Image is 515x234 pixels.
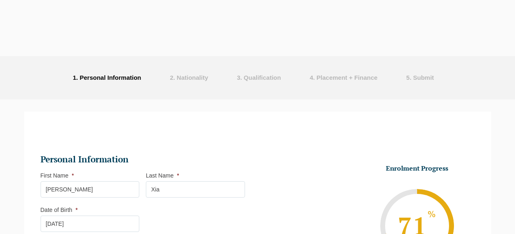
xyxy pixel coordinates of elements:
h2: Personal Information [41,154,245,165]
span: 2 [170,74,173,81]
label: First Name [41,172,74,179]
input: First Name* [41,181,140,198]
span: . Nationality [173,74,208,81]
span: 1 [73,74,76,81]
span: . Submit [410,74,434,81]
label: Last Name [146,172,179,179]
label: Date of Birth [41,207,78,213]
input: Date of Birth* [41,216,140,232]
span: 3 [237,74,240,81]
span: 4 [310,74,313,81]
span: 5 [406,74,410,81]
span: . Personal Information [76,74,141,81]
h3: Enrolment Progress [366,164,468,173]
sup: % [427,211,436,219]
input: Last Name* [146,181,245,198]
span: . Placement + Finance [313,74,377,81]
span: . Qualification [240,74,281,81]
